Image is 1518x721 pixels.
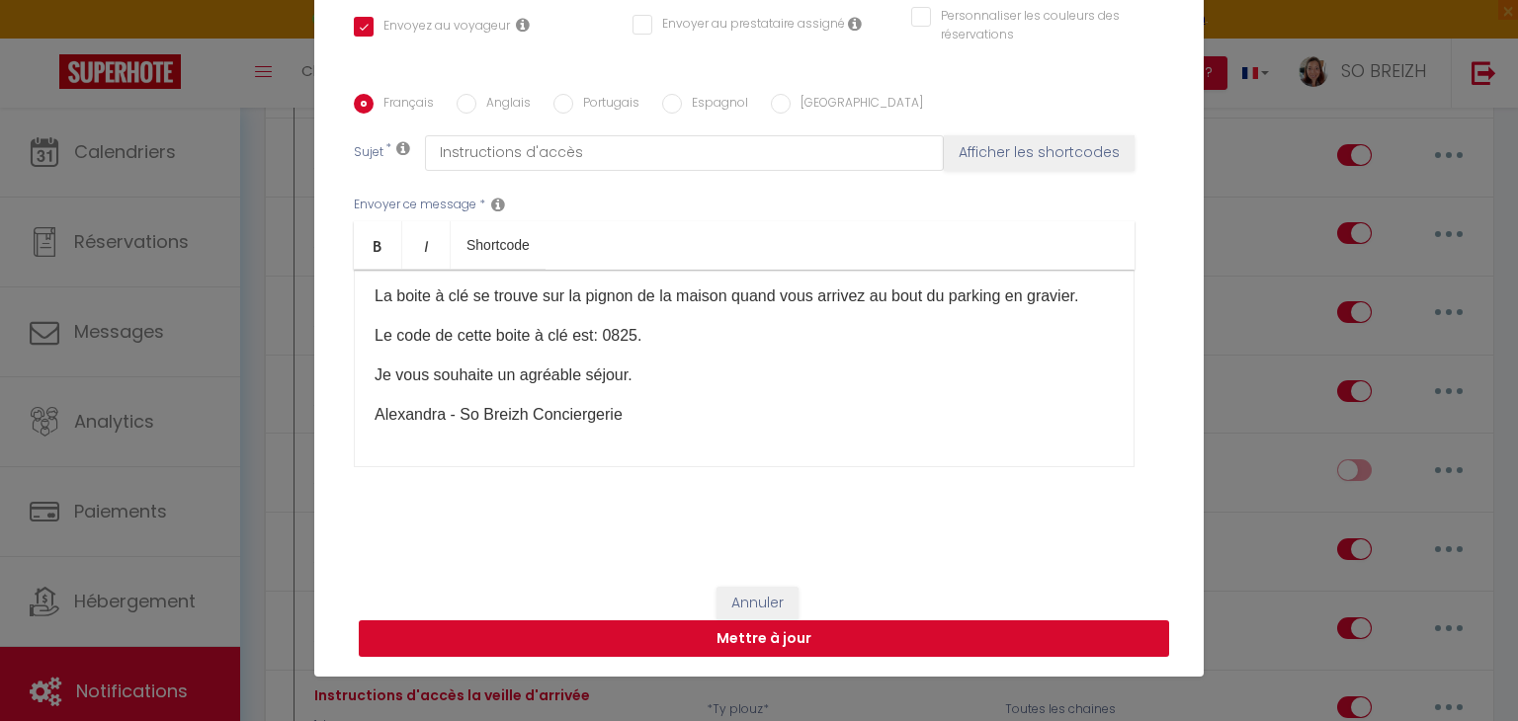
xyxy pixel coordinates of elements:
p: Je vous souhaite un agréable séjour. [375,363,1114,387]
label: [GEOGRAPHIC_DATA] [791,94,923,116]
i: Subject [396,140,410,156]
label: Anglais [476,94,531,116]
label: Envoyer ce message [354,196,476,214]
i: Message [491,197,505,212]
p: La boite à clé se trouve sur la pignon de la maison quand vous arrivez au bout du parking en grav... [375,284,1114,308]
i: Envoyer au voyageur [516,17,530,33]
button: Mettre à jour [359,620,1169,658]
i: Envoyer au prestataire si il est assigné [848,16,862,32]
p: Le code de cette boite à clé est: 0825. [375,324,1114,348]
label: Portugais [573,94,639,116]
a: Bold [354,221,402,269]
button: Annuler [717,587,799,620]
a: Shortcode [451,221,546,269]
button: Ouvrir le widget de chat LiveChat [16,8,75,67]
button: Afficher les shortcodes [944,135,1135,171]
p: Alexandra - So Breizh Conciergerie [375,403,1114,427]
label: Français [374,94,434,116]
label: Espagnol [682,94,748,116]
label: Sujet [354,143,383,164]
a: Italic [402,221,451,269]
